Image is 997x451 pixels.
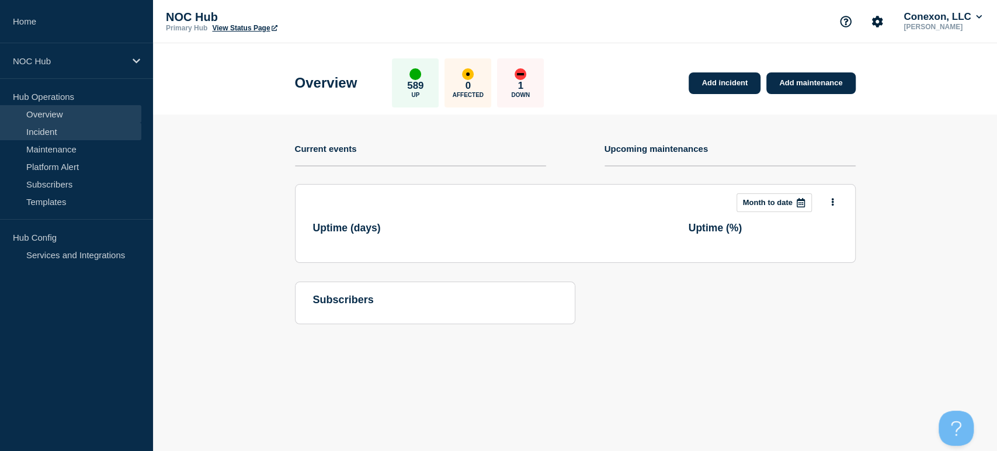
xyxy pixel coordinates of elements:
[313,294,557,306] h4: subscribers
[407,80,423,92] p: 589
[166,24,207,32] p: Primary Hub
[466,80,471,92] p: 0
[939,411,974,446] iframe: Help Scout Beacon - Open
[295,75,357,91] h1: Overview
[409,68,421,80] div: up
[689,72,760,94] a: Add incident
[13,56,125,66] p: NOC Hub
[743,198,793,207] p: Month to date
[689,222,742,234] h3: Uptime ( % )
[518,80,523,92] p: 1
[865,9,890,34] button: Account settings
[313,222,381,234] h3: Uptime ( days )
[462,68,474,80] div: affected
[901,11,984,23] button: Conexon, LLC
[901,23,984,31] p: [PERSON_NAME]
[515,68,526,80] div: down
[605,144,708,154] h4: Upcoming maintenances
[766,72,855,94] a: Add maintenance
[295,144,357,154] h4: Current events
[411,92,419,98] p: Up
[166,11,400,24] p: NOC Hub
[511,92,530,98] p: Down
[833,9,858,34] button: Support
[212,24,277,32] a: View Status Page
[737,193,812,212] button: Month to date
[453,92,484,98] p: Affected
